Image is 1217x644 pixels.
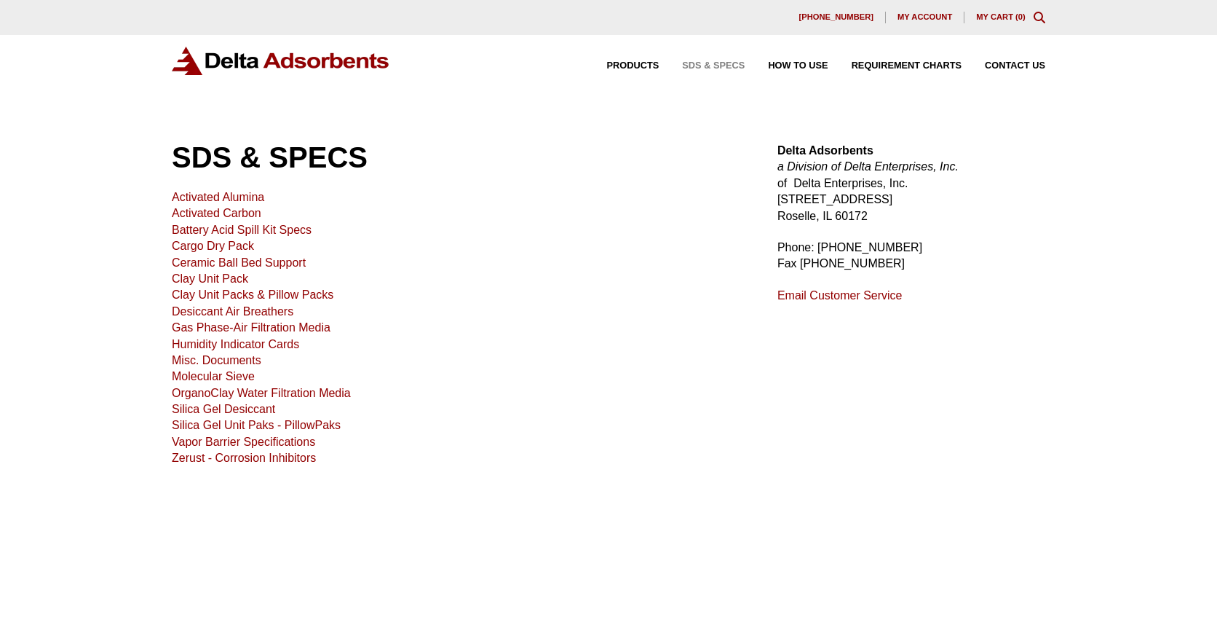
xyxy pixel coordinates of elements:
a: How to Use [745,61,828,71]
a: My Cart (0) [976,12,1026,21]
a: Silica Gel Unit Paks - PillowPaks [172,419,341,431]
a: Email Customer Service [777,289,903,302]
a: Misc. Documents [172,354,261,366]
a: Humidity Indicator Cards [172,338,299,350]
em: a Division of Delta Enterprises, Inc. [777,160,959,173]
span: Requirement Charts [852,61,962,71]
p: Phone: [PHONE_NUMBER] Fax [PHONE_NUMBER] [777,240,1045,272]
h1: SDS & SPECS [172,143,742,172]
span: [PHONE_NUMBER] [798,13,873,21]
span: My account [897,13,952,21]
p: of Delta Enterprises, Inc. [STREET_ADDRESS] Roselle, IL 60172 [777,143,1045,224]
img: Delta Adsorbents [172,47,390,75]
a: Vapor Barrier Specifications [172,436,315,448]
a: Battery Acid Spill Kit Specs [172,224,312,236]
a: [PHONE_NUMBER] [787,12,886,23]
strong: Delta Adsorbents [777,144,873,157]
a: Silica Gel Desiccant [172,403,275,415]
a: Activated Carbon [172,207,261,219]
span: 0 [1018,12,1023,21]
span: SDS & SPECS [682,61,745,71]
a: Gas Phase-Air Filtration Media [172,321,330,334]
a: Desiccant Air Breathers [172,305,293,318]
a: Contact Us [962,61,1045,71]
a: Clay Unit Packs & Pillow Packs [172,288,333,301]
a: My account [886,12,964,23]
a: Ceramic Ball Bed Support [172,256,306,269]
a: Molecular Sieve [172,370,255,382]
div: Toggle Modal Content [1034,12,1045,23]
span: Products [607,61,659,71]
a: SDS & SPECS [659,61,745,71]
span: Contact Us [985,61,1045,71]
a: Cargo Dry Pack [172,240,254,252]
a: Requirement Charts [828,61,962,71]
span: How to Use [768,61,828,71]
a: Activated Alumina [172,191,264,203]
a: Zerust - Corrosion Inhibitors [172,452,316,464]
a: Clay Unit Pack [172,272,248,285]
a: OrganoClay Water Filtration Media [172,387,351,399]
a: Products [584,61,659,71]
